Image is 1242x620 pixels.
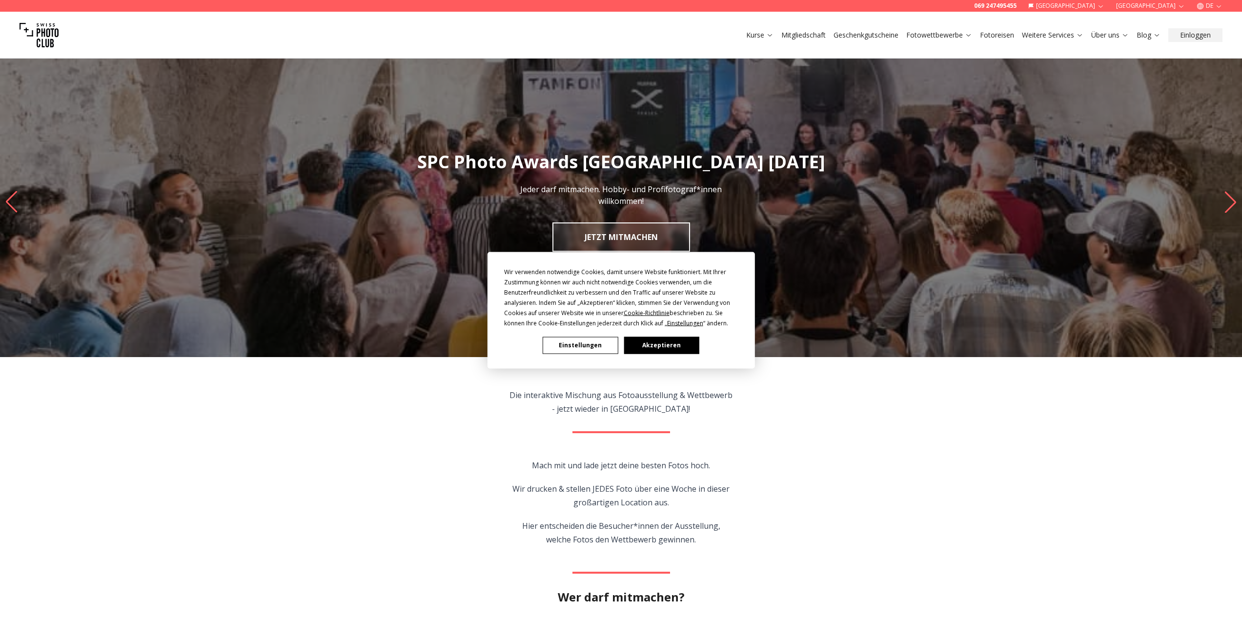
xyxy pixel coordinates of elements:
button: Einstellungen [543,337,618,354]
span: Einstellungen [667,319,703,327]
span: Cookie-Richtlinie [624,308,670,317]
button: Akzeptieren [624,337,699,354]
div: Cookie Consent Prompt [487,252,754,368]
div: Wir verwenden notwendige Cookies, damit unsere Website funktioniert. Mit Ihrer Zustimmung können ... [504,266,738,328]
